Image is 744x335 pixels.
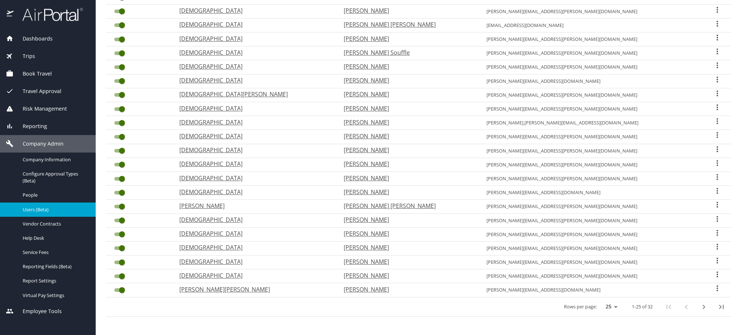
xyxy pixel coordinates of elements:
p: [DEMOGRAPHIC_DATA] [179,48,329,57]
p: [PERSON_NAME] [344,6,472,15]
p: [PERSON_NAME] [PERSON_NAME] [344,201,472,210]
p: [PERSON_NAME] [344,132,472,140]
td: [PERSON_NAME][EMAIL_ADDRESS][PERSON_NAME][DOMAIN_NAME] [481,255,703,269]
span: Vendor Contracts [23,220,87,227]
p: [DEMOGRAPHIC_DATA] [179,104,329,113]
p: [PERSON_NAME] [344,229,472,238]
span: Employee Tools [14,307,62,315]
td: [PERSON_NAME][EMAIL_ADDRESS][DOMAIN_NAME] [481,283,703,297]
span: Dashboards [14,35,53,43]
td: [PERSON_NAME],[PERSON_NAME][EMAIL_ADDRESS][DOMAIN_NAME] [481,116,703,130]
p: [PERSON_NAME] [344,146,472,154]
select: rows per page [600,301,620,312]
td: [PERSON_NAME][EMAIL_ADDRESS][PERSON_NAME][DOMAIN_NAME] [481,241,703,255]
p: [DEMOGRAPHIC_DATA] [179,174,329,182]
p: [PERSON_NAME] [PERSON_NAME] [344,20,472,29]
td: [PERSON_NAME][EMAIL_ADDRESS][PERSON_NAME][DOMAIN_NAME] [481,172,703,185]
span: Risk Management [14,105,67,113]
span: Reporting [14,122,47,130]
td: [EMAIL_ADDRESS][DOMAIN_NAME] [481,18,703,32]
p: [PERSON_NAME] [344,257,472,266]
p: [DEMOGRAPHIC_DATA] [179,76,329,85]
td: [PERSON_NAME][EMAIL_ADDRESS][PERSON_NAME][DOMAIN_NAME] [481,102,703,116]
span: Help Desk [23,235,87,242]
p: [PERSON_NAME] [344,34,472,43]
p: [DEMOGRAPHIC_DATA] [179,146,329,154]
p: [PERSON_NAME][PERSON_NAME] [179,285,329,294]
p: [DEMOGRAPHIC_DATA] [179,215,329,224]
p: Rows per page: [564,304,597,309]
span: Reporting Fields (Beta) [23,263,87,270]
p: [PERSON_NAME] Souffle [344,48,472,57]
span: Users (Beta) [23,206,87,213]
td: [PERSON_NAME][EMAIL_ADDRESS][PERSON_NAME][DOMAIN_NAME] [481,269,703,283]
p: [DEMOGRAPHIC_DATA] [179,34,329,43]
span: Company Information [23,156,87,163]
p: [PERSON_NAME] [344,174,472,182]
td: [PERSON_NAME][EMAIL_ADDRESS][PERSON_NAME][DOMAIN_NAME] [481,144,703,158]
span: Service Fees [23,249,87,256]
p: [PERSON_NAME] [344,104,472,113]
img: airportal-logo.png [14,7,83,22]
p: [DEMOGRAPHIC_DATA] [179,132,329,140]
p: [DEMOGRAPHIC_DATA] [179,62,329,71]
td: [PERSON_NAME][EMAIL_ADDRESS][PERSON_NAME][DOMAIN_NAME] [481,227,703,241]
button: last page [713,298,730,316]
span: Virtual Pay Settings [23,292,87,299]
button: next page [695,298,713,316]
p: [PERSON_NAME] [344,118,472,127]
td: [PERSON_NAME][EMAIL_ADDRESS][PERSON_NAME][DOMAIN_NAME] [481,158,703,172]
p: [DEMOGRAPHIC_DATA] [179,20,329,29]
td: [PERSON_NAME][EMAIL_ADDRESS][PERSON_NAME][DOMAIN_NAME] [481,46,703,60]
p: [PERSON_NAME] [344,159,472,168]
span: Book Travel [14,70,52,78]
td: [PERSON_NAME][EMAIL_ADDRESS][PERSON_NAME][DOMAIN_NAME] [481,200,703,213]
td: [PERSON_NAME][EMAIL_ADDRESS][PERSON_NAME][DOMAIN_NAME] [481,4,703,18]
td: [PERSON_NAME][EMAIL_ADDRESS][DOMAIN_NAME] [481,74,703,88]
td: [PERSON_NAME][EMAIL_ADDRESS][PERSON_NAME][DOMAIN_NAME] [481,32,703,46]
p: [DEMOGRAPHIC_DATA] [179,6,329,15]
p: [PERSON_NAME] [344,76,472,85]
p: [PERSON_NAME] [344,90,472,99]
td: [PERSON_NAME][EMAIL_ADDRESS][PERSON_NAME][DOMAIN_NAME] [481,88,703,102]
p: [PERSON_NAME] [344,271,472,280]
p: [DEMOGRAPHIC_DATA] [179,243,329,252]
span: Report Settings [23,277,87,284]
p: [DEMOGRAPHIC_DATA][PERSON_NAME] [179,90,329,99]
p: [PERSON_NAME] [344,188,472,196]
p: [PERSON_NAME] [344,215,472,224]
td: [PERSON_NAME][EMAIL_ADDRESS][PERSON_NAME][DOMAIN_NAME] [481,60,703,74]
p: [PERSON_NAME] [179,201,329,210]
span: Trips [14,52,35,60]
span: People [23,192,87,199]
p: [PERSON_NAME] [344,285,472,294]
td: [PERSON_NAME][EMAIL_ADDRESS][PERSON_NAME][DOMAIN_NAME] [481,130,703,144]
p: [DEMOGRAPHIC_DATA] [179,188,329,196]
p: [PERSON_NAME] [344,62,472,71]
span: Configure Approval Types (Beta) [23,170,87,184]
span: Company Admin [14,140,64,148]
p: [PERSON_NAME] [344,243,472,252]
td: [PERSON_NAME][EMAIL_ADDRESS][PERSON_NAME][DOMAIN_NAME] [481,213,703,227]
td: [PERSON_NAME][EMAIL_ADDRESS][DOMAIN_NAME] [481,186,703,200]
span: Travel Approval [14,87,61,95]
p: [DEMOGRAPHIC_DATA] [179,118,329,127]
p: [DEMOGRAPHIC_DATA] [179,159,329,168]
p: [DEMOGRAPHIC_DATA] [179,257,329,266]
p: [DEMOGRAPHIC_DATA] [179,229,329,238]
img: icon-airportal.png [7,7,14,22]
p: 1-25 of 32 [632,304,653,309]
p: [DEMOGRAPHIC_DATA] [179,271,329,280]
